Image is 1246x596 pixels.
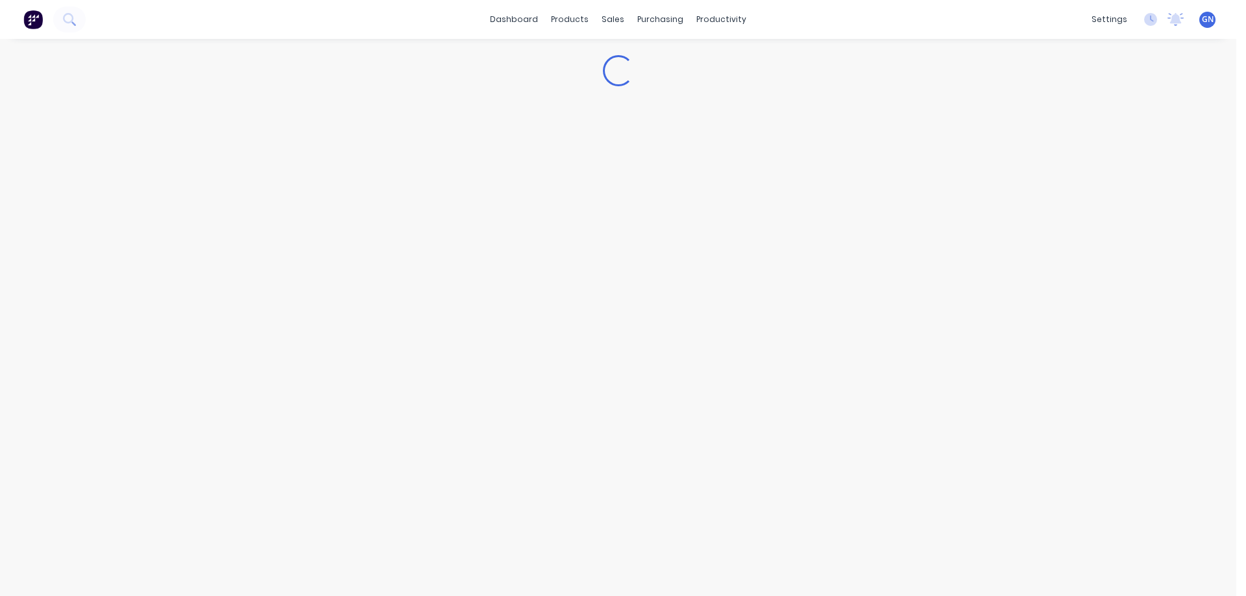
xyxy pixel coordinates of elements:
[23,10,43,29] img: Factory
[544,10,595,29] div: products
[1202,14,1214,25] span: GN
[690,10,753,29] div: productivity
[483,10,544,29] a: dashboard
[595,10,631,29] div: sales
[631,10,690,29] div: purchasing
[1085,10,1134,29] div: settings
